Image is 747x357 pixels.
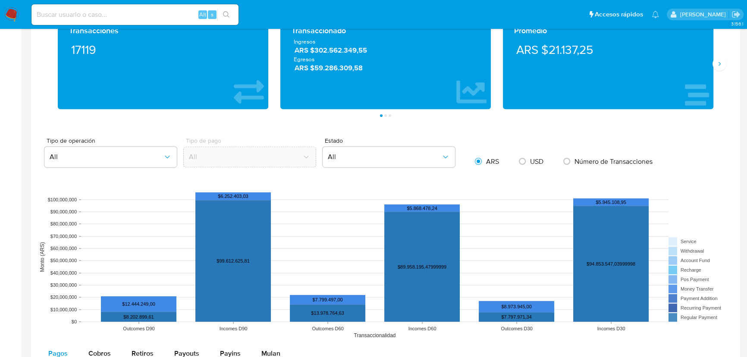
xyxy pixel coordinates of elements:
span: s [211,10,213,19]
p: andres.vilosio@mercadolibre.com [680,10,728,19]
span: 3.156.1 [731,20,743,27]
a: Notificaciones [652,11,659,18]
span: Alt [199,10,206,19]
span: Accesos rápidos [595,10,643,19]
input: Buscar usuario o caso... [31,9,239,20]
a: Salir [731,10,741,19]
button: search-icon [217,9,235,21]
